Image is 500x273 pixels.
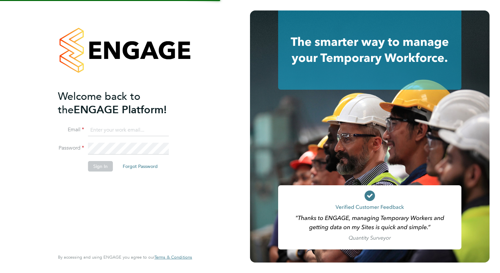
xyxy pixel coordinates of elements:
a: Terms & Conditions [154,255,192,260]
span: Terms & Conditions [154,254,192,260]
input: Enter your work email... [88,124,169,136]
button: Forgot Password [117,161,163,172]
label: Password [58,145,84,152]
span: By accessing and using ENGAGE you agree to our [58,254,192,260]
h2: ENGAGE Platform! [58,90,186,117]
button: Sign In [88,161,113,172]
label: Email [58,126,84,133]
span: Welcome back to the [58,90,140,116]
